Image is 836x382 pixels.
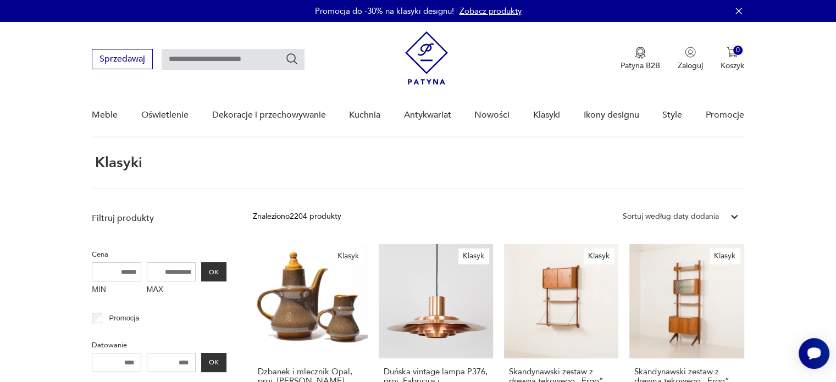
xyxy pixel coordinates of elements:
a: Zobacz produkty [459,5,522,16]
p: Patyna B2B [621,60,660,71]
a: Sprzedawaj [92,56,153,64]
p: Koszyk [721,60,744,71]
div: 0 [733,46,743,55]
img: Ikona koszyka [727,47,738,58]
a: Promocje [706,94,744,136]
p: Promocja [109,312,140,324]
label: MIN [92,281,141,299]
button: OK [201,262,226,281]
button: 0Koszyk [721,47,744,71]
a: Style [662,94,682,136]
button: Szukaj [285,52,298,65]
p: Zaloguj [678,60,703,71]
a: Meble [92,94,118,136]
div: Sortuj według daty dodania [623,211,719,223]
button: Sprzedawaj [92,49,153,69]
p: Datowanie [92,339,226,351]
label: MAX [147,281,196,299]
iframe: Smartsupp widget button [799,338,829,369]
p: Promocja do -30% na klasyki designu! [315,5,454,16]
a: Ikona medaluPatyna B2B [621,47,660,71]
button: Patyna B2B [621,47,660,71]
img: Ikonka użytkownika [685,47,696,58]
p: Filtruj produkty [92,212,226,224]
h1: Klasyki [92,155,142,170]
a: Klasyki [533,94,560,136]
div: Znaleziono 2204 produkty [253,211,341,223]
a: Kuchnia [349,94,380,136]
button: Zaloguj [678,47,703,71]
a: Ikony designu [583,94,639,136]
a: Antykwariat [404,94,451,136]
button: OK [201,353,226,372]
img: Ikona medalu [635,47,646,59]
a: Nowości [474,94,510,136]
p: Cena [92,248,226,261]
a: Dekoracje i przechowywanie [212,94,325,136]
img: Patyna - sklep z meblami i dekoracjami vintage [405,31,448,85]
a: Oświetlenie [141,94,189,136]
